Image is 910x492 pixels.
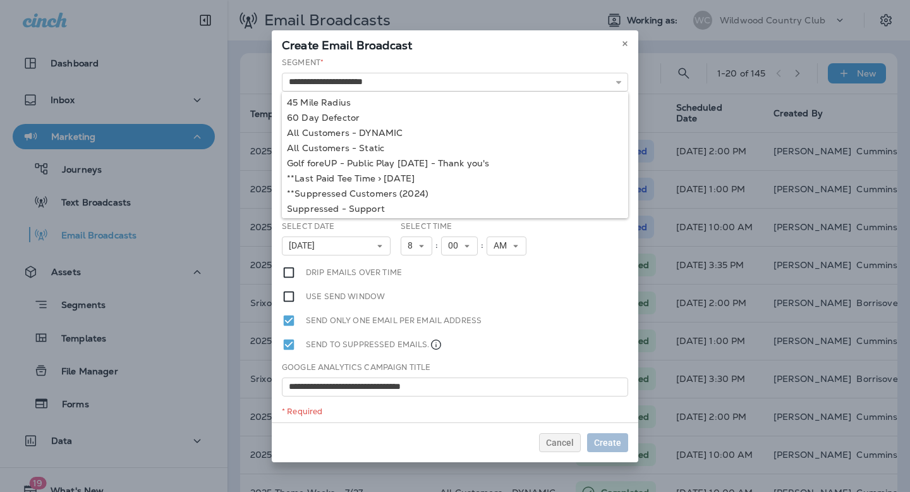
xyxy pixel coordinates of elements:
div: Suppressed - Support [287,204,623,214]
button: 8 [401,237,432,255]
span: Create [594,438,621,447]
button: Cancel [539,433,581,452]
div: All Customers - DYNAMIC [287,128,623,138]
label: Select Time [401,221,452,231]
span: 8 [408,240,418,251]
label: Send to suppressed emails. [306,338,442,352]
label: Use send window [306,290,385,304]
label: Google Analytics Campaign Title [282,362,430,372]
div: * Required [282,407,628,417]
div: **Last Paid Tee Time > [DATE] [287,173,623,183]
div: 60 Day Defector [287,113,623,123]
div: 45 Mile Radius [287,97,623,108]
span: 00 [448,240,463,251]
span: Cancel [546,438,574,447]
button: [DATE] [282,237,391,255]
div: Create Email Broadcast [272,30,638,57]
div: All Customers - Static [287,143,623,153]
span: AM [494,240,512,251]
button: AM [487,237,526,255]
label: Select Date [282,221,335,231]
label: Drip emails over time [306,266,402,280]
button: Create [587,433,628,452]
div: : [432,237,441,255]
button: 00 [441,237,478,255]
label: Segment [282,58,324,68]
div: Golf foreUP - Public Play [DATE] - Thank you's [287,158,623,168]
div: : [478,237,487,255]
span: [DATE] [289,240,320,251]
div: **Suppressed Customers (2024) [287,188,623,199]
label: Send only one email per email address [306,314,482,328]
